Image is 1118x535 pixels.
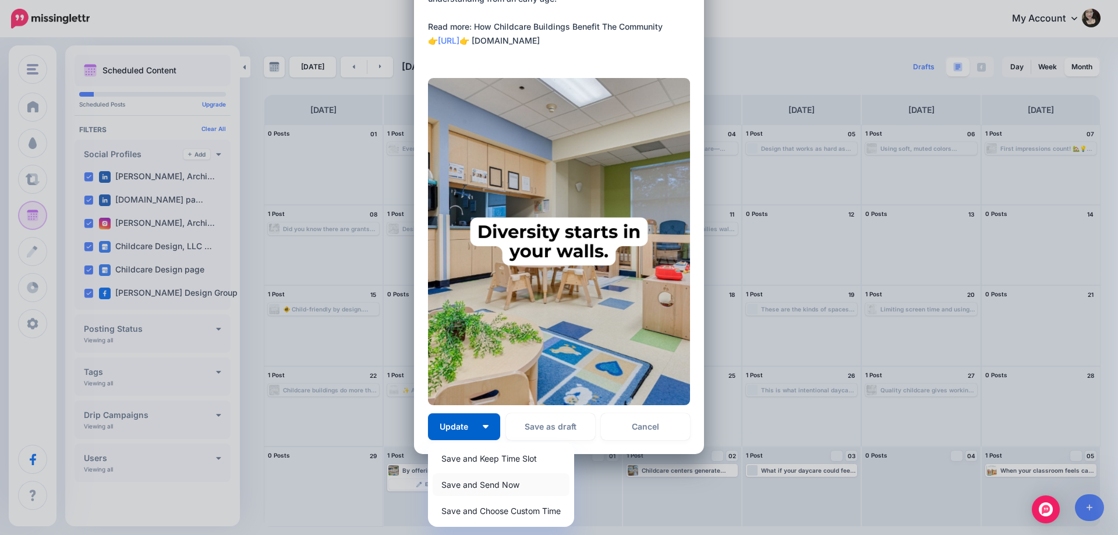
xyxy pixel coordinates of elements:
[428,78,690,406] img: I67IDGXVAY30KUHMFZAIEZ71WWVVGOOP.jpg
[440,423,477,431] span: Update
[1032,495,1060,523] div: Open Intercom Messenger
[601,413,690,440] a: Cancel
[428,442,574,527] div: Update
[433,499,569,522] a: Save and Choose Custom Time
[428,413,500,440] button: Update
[433,447,569,470] a: Save and Keep Time Slot
[483,425,489,428] img: arrow-down-white.png
[433,473,569,496] a: Save and Send Now
[506,413,595,440] button: Save as draft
